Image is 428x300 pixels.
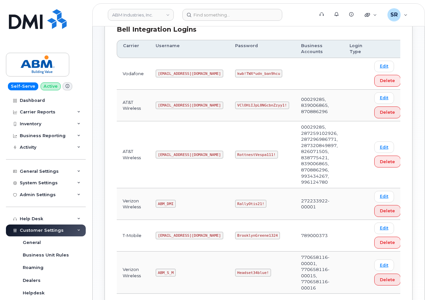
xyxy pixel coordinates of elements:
[374,237,401,249] button: Delete
[374,223,394,234] a: Edit
[380,159,395,165] span: Delete
[156,70,223,77] code: [EMAIL_ADDRESS][DOMAIN_NAME]
[295,220,344,252] td: 789000373
[374,75,401,87] button: Delete
[374,205,401,217] button: Delete
[108,9,174,21] a: ABM Industries, Inc.
[374,274,401,285] button: Delete
[374,259,394,271] a: Edit
[229,40,295,58] th: Password
[374,106,401,118] button: Delete
[295,40,344,58] th: Business Accounts
[235,232,280,240] code: BrooklynGreene1324
[390,11,398,19] span: SR
[117,25,400,34] div: Bell Integration Logins
[374,92,394,104] a: Edit
[374,141,394,153] a: Edit
[380,109,395,115] span: Delete
[235,269,271,277] code: Headset34blue!
[150,40,229,58] th: Username
[117,90,150,121] td: AT&T Wireless
[117,188,150,220] td: Verizon Wireless
[156,102,223,109] code: [EMAIL_ADDRESS][DOMAIN_NAME]
[374,191,394,202] a: Edit
[156,200,176,208] code: ABM_DMI
[380,77,395,84] span: Delete
[360,8,382,21] div: Quicklinks
[383,8,412,21] div: Sebastian Reissig
[374,156,401,167] button: Delete
[156,151,223,159] code: [EMAIL_ADDRESS][DOMAIN_NAME]
[380,208,395,214] span: Delete
[295,90,344,121] td: 00029285, 839006865, 870886296
[235,102,289,109] code: VClOHiIJpL0NGcbnZzyy1!
[235,70,282,77] code: kwb!TWX*udn_ban9hcu
[156,232,223,240] code: [EMAIL_ADDRESS][DOMAIN_NAME]
[235,200,266,208] code: RallyOtis21!
[295,121,344,188] td: 00029285, 287259102926, 287296986771, 287320849897, 826071505, 838775421, 839006865, 870886296, 9...
[374,61,394,72] a: Edit
[344,40,368,58] th: Login Type
[117,121,150,188] td: AT&T Wireless
[380,239,395,246] span: Delete
[235,151,278,159] code: RottnestVespa111!
[380,277,395,283] span: Delete
[117,40,150,58] th: Carrier
[182,9,282,21] input: Find something...
[295,252,344,294] td: 770658116-00001, 770658116-00015, 770658116-00016
[117,220,150,252] td: T-Mobile
[156,269,176,277] code: ABM_S_M
[295,188,344,220] td: 272233922-00001
[117,252,150,294] td: Verizon Wireless
[117,58,150,90] td: Vodafone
